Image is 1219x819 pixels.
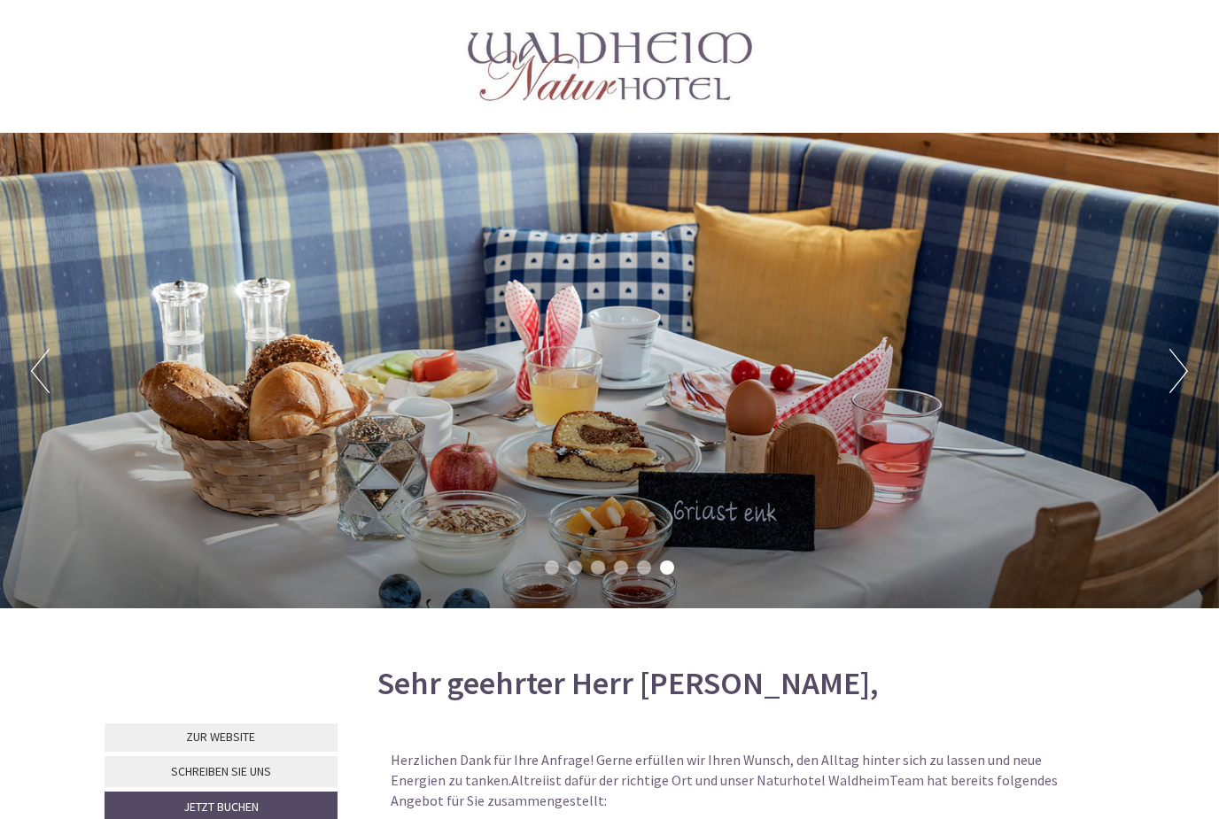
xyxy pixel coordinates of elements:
span: Herzlichen Dank für Ihre Anfrage! Gerne erfüllen wir Ihren Wunsch, den Alltag hinter sich zu lass... [391,751,1042,789]
button: Senden [601,467,696,498]
button: Next [1169,349,1188,393]
div: Guten Tag, wie können wir Ihnen helfen? [13,48,282,102]
small: 17:44 [27,86,273,98]
div: [DATE] [316,13,380,43]
div: Naturhotel Waldheim [27,51,273,66]
p: Altrei Naturhotel Waldheim [391,750,1089,811]
a: Zur Website [105,723,338,752]
span: ist dafür der richtige Ort und unser [546,771,757,789]
button: Previous [31,349,50,393]
h1: Sehr geehrter Herr [PERSON_NAME], [377,666,879,701]
span: Team hat bereits folgendes Angebot für Sie zusammengestellt: [391,771,1058,809]
a: Schreiben Sie uns [105,756,338,787]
